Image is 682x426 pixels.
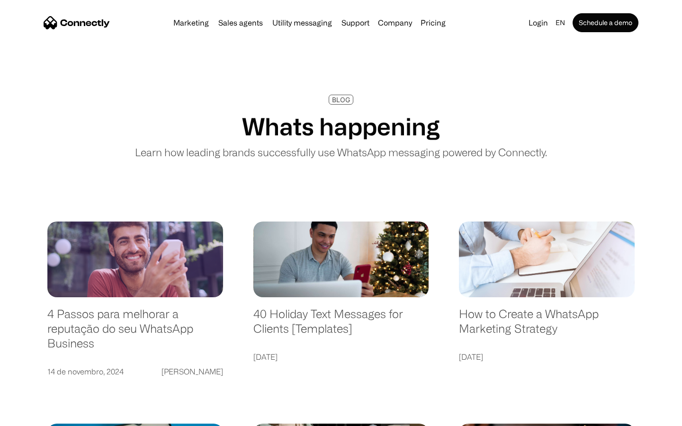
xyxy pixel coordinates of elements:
a: Schedule a demo [573,13,638,32]
a: 40 Holiday Text Messages for Clients [Templates] [253,307,429,345]
div: BLOG [332,96,350,103]
div: [DATE] [253,350,278,364]
div: Company [378,16,412,29]
a: Utility messaging [269,19,336,27]
aside: Language selected: English [9,409,57,423]
a: How to Create a WhatsApp Marketing Strategy [459,307,635,345]
a: 4 Passos para melhorar a reputação do seu WhatsApp Business [47,307,223,360]
a: Support [338,19,373,27]
div: [PERSON_NAME] [162,365,223,378]
p: Learn how leading brands successfully use WhatsApp messaging powered by Connectly. [135,144,547,160]
div: 14 de novembro, 2024 [47,365,124,378]
a: Pricing [417,19,449,27]
h1: Whats happening [242,112,440,141]
a: Login [525,16,552,29]
a: Marketing [170,19,213,27]
ul: Language list [19,409,57,423]
div: [DATE] [459,350,483,364]
div: en [556,16,565,29]
a: Sales agents [215,19,267,27]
